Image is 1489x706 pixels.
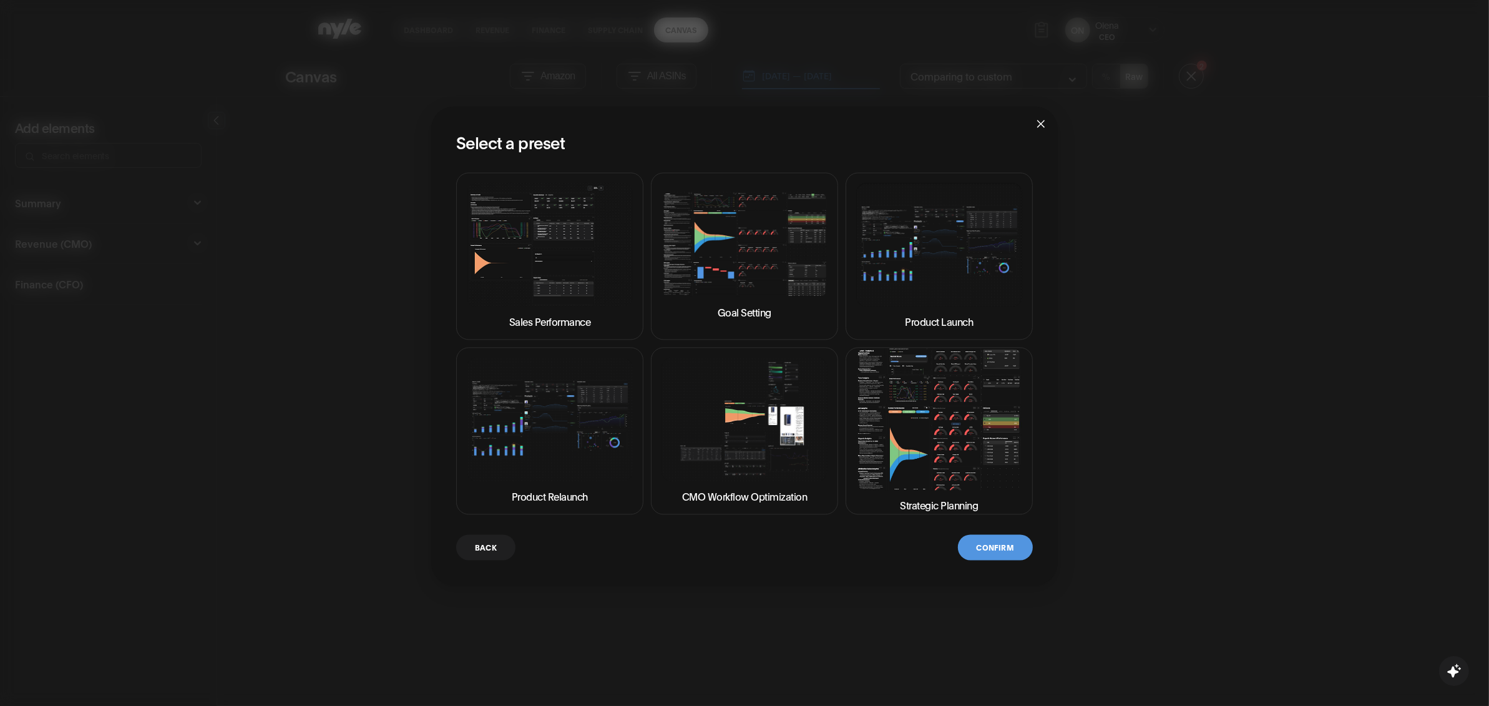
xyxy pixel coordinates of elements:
p: CMO Workflow Optimization [682,489,808,504]
img: CMO Workflow Optimization [662,358,827,482]
button: Strategic Planning [846,347,1033,514]
p: Product Relaunch [512,489,588,504]
p: Goal Setting [718,305,771,320]
button: CMO Workflow Optimization [651,347,838,514]
img: Strategic Planning [856,348,1022,490]
img: Sales Performance [467,182,633,306]
span: close [1036,119,1046,129]
button: Sales Performance [456,172,643,340]
img: Product Launch [856,182,1022,306]
p: Sales Performance [509,315,591,330]
button: Confirm [958,534,1033,560]
img: Product Relaunch [467,357,633,481]
button: Back [456,534,515,560]
p: Product Launch [906,315,974,330]
button: Close [1024,106,1058,140]
img: Goal Setting [662,192,827,298]
button: Product Launch [846,172,1033,340]
h2: Select a preset [456,131,1033,152]
p: Strategic Planning [901,498,979,513]
button: Goal Setting [651,172,838,340]
button: Product Relaunch [456,347,643,514]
